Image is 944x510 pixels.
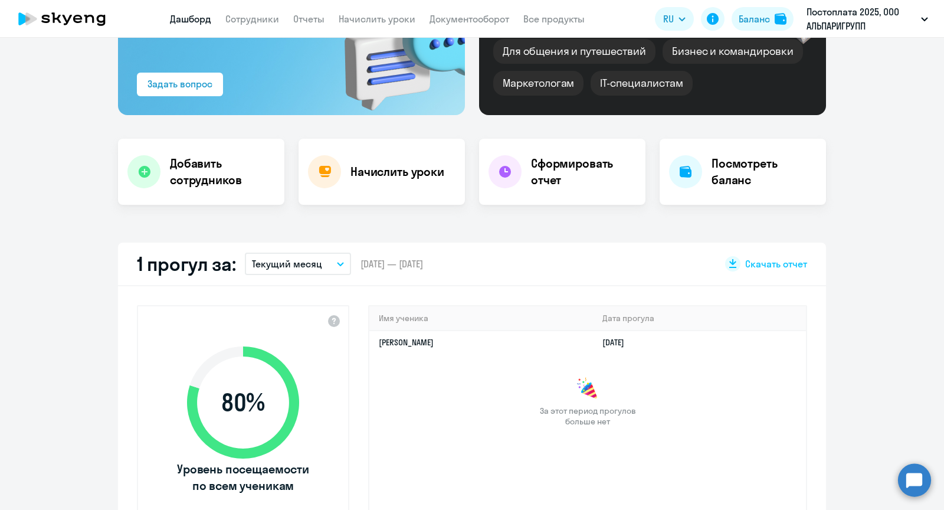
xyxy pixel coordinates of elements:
h4: Начислить уроки [350,164,444,180]
button: Текущий месяц [245,253,351,275]
a: [DATE] [602,337,634,348]
span: 80 % [175,388,311,417]
h2: 1 прогул за: [137,252,235,276]
div: IT-специалистам [591,71,692,96]
a: Документооборот [430,13,509,25]
a: [PERSON_NAME] [379,337,434,348]
h4: Посмотреть баланс [712,155,817,188]
button: Постоплата 2025, ООО АЛЬПАРИГРУПП [801,5,934,33]
p: Текущий месяц [252,257,322,271]
span: RU [663,12,674,26]
h4: Сформировать отчет [531,155,636,188]
span: За этот период прогулов больше нет [538,406,637,427]
span: [DATE] — [DATE] [360,257,423,270]
span: Скачать отчет [745,257,807,270]
h4: Добавить сотрудников [170,155,275,188]
a: Начислить уроки [339,13,415,25]
div: Задать вопрос [147,77,212,91]
img: congrats [576,377,599,401]
span: Уровень посещаемости по всем ученикам [175,461,311,494]
div: Баланс [739,12,770,26]
button: Задать вопрос [137,73,223,96]
button: Балансbalance [732,7,794,31]
img: balance [775,13,786,25]
button: RU [655,7,694,31]
div: Бизнес и командировки [663,39,803,64]
th: Дата прогула [593,306,806,331]
div: Для общения и путешествий [493,39,655,64]
div: Маркетологам [493,71,584,96]
p: Постоплата 2025, ООО АЛЬПАРИГРУПП [807,5,916,33]
a: Сотрудники [225,13,279,25]
a: Дашборд [170,13,211,25]
a: Отчеты [293,13,324,25]
a: Все продукты [523,13,585,25]
th: Имя ученика [369,306,593,331]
